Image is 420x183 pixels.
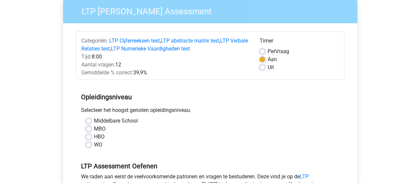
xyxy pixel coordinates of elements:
span: Tijd: [81,53,92,60]
label: MBO [94,125,106,133]
label: Vraag [268,47,289,55]
label: Middelbare School [94,117,138,125]
div: Timer [260,37,339,47]
span: Categoriën: [81,38,108,44]
label: Uit [268,63,274,71]
span: Per [268,48,275,54]
div: , , , [76,37,255,53]
div: 39,9% [76,69,255,77]
label: HBO [94,133,105,141]
div: 12 [76,61,255,69]
a: LTP Cijferreeksen test [109,38,160,44]
h5: LTP Assessment Oefenen [81,162,339,170]
label: WO [94,141,102,149]
div: 8:00 [76,53,255,61]
a: LTP abstracte matrix test [161,38,219,44]
span: Gemiddelde % correct: [81,69,133,76]
h3: LTP [PERSON_NAME] Assessment [74,4,352,17]
span: Aantal vragen: [81,61,115,68]
label: Aan [268,55,277,63]
a: LTP Numerieke Vaardigheden test [111,46,190,52]
div: Selecteer het hoogst genoten opleidingsniveau. [76,106,344,117]
h5: Opleidingsniveau [81,90,339,104]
